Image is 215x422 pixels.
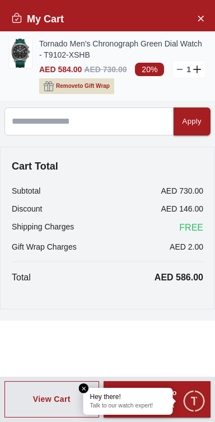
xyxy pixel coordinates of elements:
button: View Cart [4,381,99,418]
span: FREE [179,221,203,235]
img: ... [10,39,32,68]
button: Removeto Gift Wrap [39,78,114,94]
p: Gift Wrap Charges [12,241,77,252]
p: AED 146.00 [161,203,204,214]
p: AED 586.00 [155,271,203,284]
div: Hey there! [90,392,166,401]
p: Discount [12,203,42,214]
div: Proceed to Checkout [124,387,190,412]
span: AED 584.00 [39,65,82,74]
div: Chat Widget [182,389,207,414]
h4: Cart Total [12,158,203,174]
p: Subtotal [12,185,40,196]
h2: My Cart [11,11,64,27]
p: AED 2.00 [170,241,203,252]
em: Close tooltip [79,383,89,393]
div: View Cart [33,393,71,405]
span: AED 730.00 [84,65,127,74]
button: Proceed to Checkout [104,381,211,418]
div: Apply [183,115,202,128]
button: Apply [174,107,211,135]
a: Tornado Men's Chronograph Green Dial Watch - T9102-XSHB [39,38,206,60]
p: Shipping Charges [12,221,74,235]
p: Total [12,271,31,284]
button: Close Account [191,9,209,27]
p: AED 730.00 [161,185,204,196]
p: 1 [184,64,193,75]
p: Talk to our watch expert! [90,402,166,410]
span: 20% [135,63,164,76]
span: Remove to Gift Wrap [56,81,110,92]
